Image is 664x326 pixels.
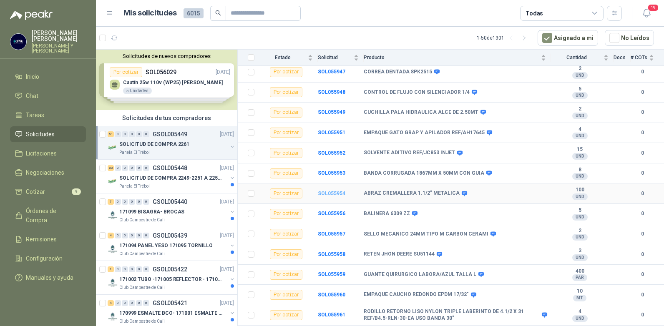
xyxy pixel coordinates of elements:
div: Solicitudes de tus compradores [96,110,237,126]
div: UND [572,72,588,79]
b: 5 [551,86,609,93]
b: 0 [631,210,654,218]
th: # COTs [631,50,664,66]
a: Licitaciones [10,145,86,161]
div: 7 [108,199,114,205]
p: Panela El Trébol [119,149,150,156]
div: UND [572,133,588,139]
b: 0 [631,169,654,177]
div: Por cotizar [270,249,302,259]
p: Club Campestre de Cali [119,217,165,223]
p: [PERSON_NAME] [PERSON_NAME] [32,30,86,42]
b: 2 [551,65,609,72]
div: 0 [122,199,128,205]
img: Company Logo [108,244,118,254]
img: Company Logo [108,311,118,321]
div: Por cotizar [270,67,302,77]
b: EMPAQUE GATO GRAP Y APILADOR REF/AH17645 [364,130,485,136]
div: 0 [129,266,135,272]
div: Por cotizar [270,148,302,158]
b: GUANTE QUIRURGICO LABORA/AZUL TALLA L [364,271,476,278]
span: Inicio [26,72,39,81]
div: 1 [108,266,114,272]
a: Tareas [10,107,86,123]
a: SOL055961 [318,312,345,318]
div: 1 - 50 de 1301 [477,31,531,45]
a: SOL055951 [318,130,345,135]
div: 0 [115,300,121,306]
span: Órdenes de Compra [26,206,78,225]
p: SOLICITUD DE COMPRA 2249-2251 A 2256-2258 Y 2262 [119,174,223,182]
a: SOL055949 [318,109,345,115]
b: RETEN JHON DEERE SU51144 [364,251,435,258]
b: SOL055956 [318,211,345,216]
p: GSOL005439 [153,233,187,238]
th: Cantidad [551,50,614,66]
b: CUCHILLA PALA HIDRAULICA ALCE DE 2.50MT [364,109,478,116]
b: ABRAZ CREMALLERA 1.1/2" METALICA [364,190,460,197]
b: SOL055952 [318,150,345,156]
th: Estado [259,50,318,66]
a: SOL055959 [318,271,345,277]
a: Negociaciones [10,165,86,181]
div: UND [572,153,588,160]
div: 0 [143,131,149,137]
div: 0 [136,165,142,171]
p: [PERSON_NAME] Y [PERSON_NAME] [32,43,86,53]
b: 0 [631,230,654,238]
th: Docs [614,50,631,66]
span: 6015 [184,8,204,18]
p: Club Campestre de Cali [119,318,165,325]
b: 0 [631,88,654,96]
div: 0 [143,266,149,272]
div: 0 [143,165,149,171]
a: Órdenes de Compra [10,203,86,228]
div: 0 [129,165,135,171]
div: Por cotizar [270,128,302,138]
span: Licitaciones [26,149,57,158]
b: BANDA CORRUGADA 1867MM X 50MM CON GUIA [364,170,484,177]
a: Remisiones [10,231,86,247]
b: 0 [631,68,654,76]
a: 51 0 0 0 0 0 GSOL005449[DATE] Company LogoSOLICITUD DE COMPRA 2261Panela El Trébol [108,129,236,156]
b: 0 [631,129,654,137]
div: 0 [122,266,128,272]
a: SOL055960 [318,292,345,298]
p: Panela El Trébol [119,183,150,190]
span: Chat [26,91,38,100]
button: 19 [639,6,654,21]
div: Por cotizar [270,270,302,280]
b: 3 [551,248,609,254]
p: Club Campestre de Cali [119,251,165,257]
b: SOLVENTE ADITIVO REF/JC853 INJET [364,150,455,156]
a: SOL055948 [318,89,345,95]
div: 0 [143,300,149,306]
a: SOL055958 [318,251,345,257]
p: GSOL005449 [153,131,187,137]
div: UND [572,173,588,180]
div: Solicitudes de nuevos compradoresPor cotizarSOL056029[DATE] Cautín 25w 110v (WP25) [PERSON_NAME]5... [96,50,237,110]
span: 9 [72,188,81,195]
b: 0 [631,108,654,116]
b: 4 [551,308,609,315]
a: Solicitudes [10,126,86,142]
div: 4 [108,233,114,238]
div: Por cotizar [270,108,302,118]
div: 0 [122,131,128,137]
a: 7 0 0 0 0 0 GSOL005440[DATE] Company Logo171099 BISAGRA- BROCASClub Campestre de Cali [108,197,236,223]
a: SOL055953 [318,170,345,176]
div: 0 [122,300,128,306]
div: UND [572,214,588,221]
div: MT [573,295,586,301]
div: 51 [108,131,114,137]
div: UND [572,254,588,261]
div: UND [572,92,588,99]
img: Company Logo [108,278,118,288]
th: Solicitud [318,50,364,66]
b: 0 [631,311,654,319]
span: Manuales y ayuda [26,273,73,282]
div: 0 [115,233,121,238]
